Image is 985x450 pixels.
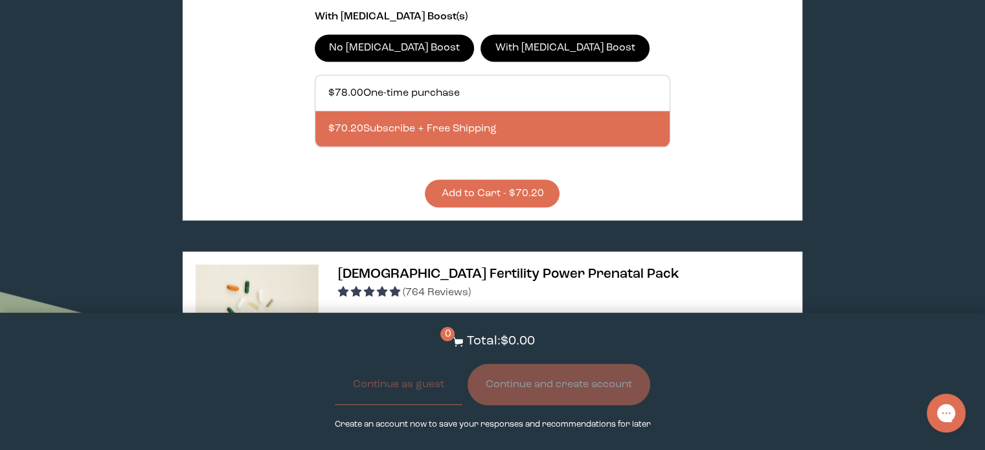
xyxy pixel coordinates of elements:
label: No [MEDICAL_DATA] Boost [315,35,475,62]
span: 0 [440,327,455,341]
button: Continue as guest [335,364,462,405]
img: thumbnail image [196,265,319,388]
span: 4.95 stars [338,287,403,298]
button: Continue and create account [468,364,650,405]
p: With [MEDICAL_DATA] Boost(s) [315,10,671,25]
p: Create an account now to save your responses and recommendations for later [334,418,650,431]
span: (764 Reviews) [403,287,471,298]
p: Total: $0.00 [466,332,534,351]
button: Add to Cart - $70.20 [425,180,560,208]
iframe: Gorgias live chat messenger [920,389,972,437]
label: With [MEDICAL_DATA] Boost [481,35,650,62]
span: [DEMOGRAPHIC_DATA] Fertility Power Prenatal Pack [338,267,679,281]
